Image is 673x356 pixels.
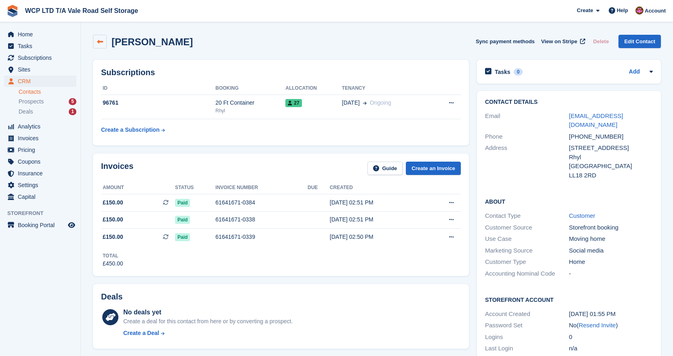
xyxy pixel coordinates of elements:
div: [DATE] 02:50 PM [330,233,424,241]
th: Created [330,181,424,194]
span: Storefront [7,209,80,217]
a: menu [4,52,76,63]
span: Subscriptions [18,52,66,63]
div: Marketing Source [485,246,569,255]
span: Help [617,6,628,15]
img: Mike Hughes [635,6,643,15]
span: Tasks [18,40,66,52]
a: Contacts [19,88,76,96]
div: Account Created [485,310,569,319]
div: 20 Ft Container [215,99,285,107]
h2: Tasks [495,68,511,76]
div: Last Login [485,344,569,353]
img: stora-icon-8386f47178a22dfd0bd8f6a31ec36ba5ce8667c1dd55bd0f319d3a0aa187defe.svg [6,5,19,17]
span: Invoices [18,133,66,144]
a: menu [4,144,76,156]
a: Prospects 5 [19,97,76,106]
div: 61641671-0339 [215,233,308,241]
th: Status [175,181,215,194]
span: 27 [285,99,302,107]
span: £150.00 [103,233,123,241]
div: Address [485,143,569,180]
h2: Storefront Account [485,295,653,303]
div: [STREET_ADDRESS] [569,143,653,153]
div: Logins [485,333,569,342]
div: [DATE] 02:51 PM [330,215,424,224]
div: 61641671-0338 [215,215,308,224]
a: WCP LTD T/A Vale Road Self Storage [22,4,141,17]
div: £450.00 [103,259,123,268]
div: Storefront booking [569,223,653,232]
div: [DATE] 01:55 PM [569,310,653,319]
a: Create an Invoice [406,162,461,175]
div: 96761 [101,99,215,107]
span: Paid [175,216,190,224]
a: Preview store [67,220,76,230]
h2: Subscriptions [101,68,461,77]
div: 0 [569,333,653,342]
span: Create [577,6,593,15]
a: menu [4,191,76,202]
h2: Invoices [101,162,133,175]
span: £150.00 [103,215,123,224]
a: Create a Subscription [101,122,165,137]
h2: Contact Details [485,99,653,105]
div: Contact Type [485,211,569,221]
h2: [PERSON_NAME] [112,36,193,47]
div: Social media [569,246,653,255]
div: [GEOGRAPHIC_DATA] [569,162,653,171]
a: Add [629,67,640,77]
div: [DATE] 02:51 PM [330,198,424,207]
div: Use Case [485,234,569,244]
a: menu [4,219,76,231]
a: menu [4,40,76,52]
span: Paid [175,233,190,241]
div: Total [103,252,123,259]
a: menu [4,179,76,191]
a: Create a Deal [123,329,293,337]
div: No deals yet [123,308,293,317]
button: Sync payment methods [476,35,535,48]
div: Accounting Nominal Code [485,269,569,278]
span: Deals [19,108,33,116]
a: Customer [569,212,595,219]
th: Invoice number [215,181,308,194]
span: Paid [175,199,190,207]
span: Pricing [18,144,66,156]
div: Home [569,257,653,267]
span: Insurance [18,168,66,179]
h2: About [485,197,653,205]
a: menu [4,121,76,132]
div: No [569,321,653,330]
div: Customer Source [485,223,569,232]
div: Create a deal for this contact from here or by converting a prospect. [123,317,293,326]
div: 61641671-0384 [215,198,308,207]
h2: Deals [101,292,122,301]
th: Allocation [285,82,342,95]
div: LL18 2RD [569,171,653,180]
a: menu [4,76,76,87]
button: Delete [590,35,612,48]
a: menu [4,168,76,179]
div: n/a [569,344,653,353]
a: View on Stripe [538,35,587,48]
a: Deals 1 [19,107,76,116]
div: Create a Deal [123,329,159,337]
span: [DATE] [342,99,360,107]
a: menu [4,156,76,167]
div: [PHONE_NUMBER] [569,132,653,141]
div: 5 [69,98,76,105]
th: Booking [215,82,285,95]
th: Amount [101,181,175,194]
span: Prospects [19,98,44,105]
th: ID [101,82,215,95]
div: Moving home [569,234,653,244]
span: Analytics [18,121,66,132]
div: - [569,269,653,278]
div: 0 [514,68,523,76]
span: Account [645,7,666,15]
div: Rhyl [569,153,653,162]
a: Resend Invite [579,322,616,329]
span: Settings [18,179,66,191]
div: Rhyl [215,107,285,114]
